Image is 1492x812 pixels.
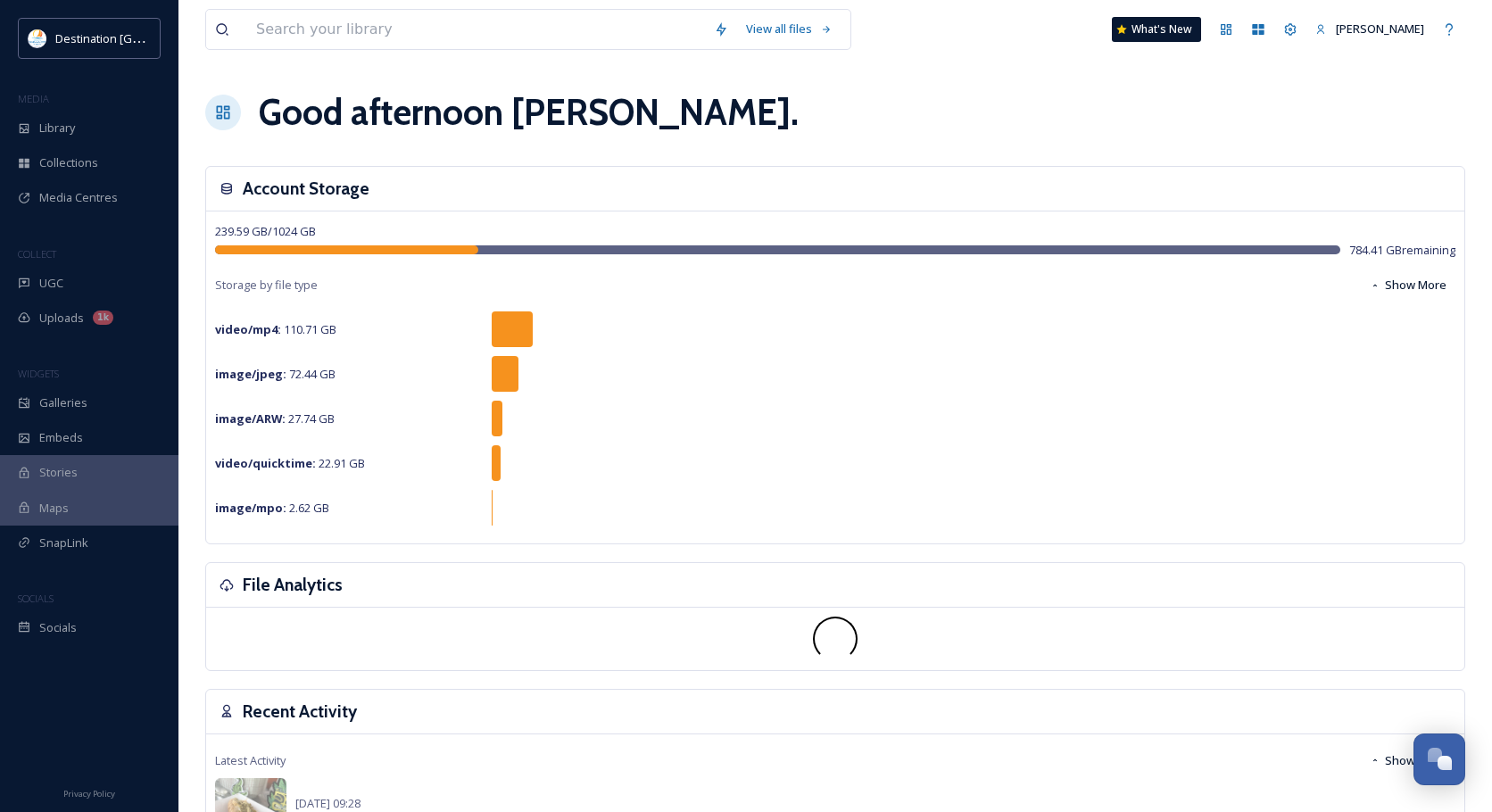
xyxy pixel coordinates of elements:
span: Destination [GEOGRAPHIC_DATA] [55,29,233,46]
span: Galleries [39,394,87,411]
strong: image/jpeg : [215,366,286,382]
span: Uploads [39,310,84,327]
strong: image/mpo : [215,500,286,516]
span: Media Centres [39,189,118,206]
span: 27.74 GB [215,410,335,427]
span: Collections [39,154,98,171]
span: UGC [39,275,63,292]
div: 1k [93,311,113,325]
span: 110.71 GB [215,321,336,337]
button: Open Chat [1413,733,1465,785]
span: Storage by file type [215,277,318,294]
span: 784.41 GB remaining [1349,242,1455,259]
strong: image/ARW : [215,410,286,427]
span: 72.44 GB [215,366,336,382]
span: Library [39,120,75,137]
h3: File Analytics [243,572,343,598]
a: Privacy Policy [63,782,115,803]
span: Latest Activity [215,752,286,769]
span: SnapLink [39,534,88,551]
span: SOCIALS [18,592,54,605]
span: MEDIA [18,92,49,105]
h1: Good afternoon [PERSON_NAME] . [259,86,799,139]
img: download.png [29,29,46,47]
button: Show More [1361,268,1455,302]
button: Show More [1361,743,1455,778]
span: Stories [39,464,78,481]
span: [DATE] 09:28 [295,795,361,811]
span: Maps [39,500,69,517]
span: WIDGETS [18,367,59,380]
span: 22.91 GB [215,455,365,471]
strong: video/quicktime : [215,455,316,471]
a: [PERSON_NAME] [1306,12,1433,46]
span: 2.62 GB [215,500,329,516]
span: Embeds [39,429,83,446]
span: COLLECT [18,247,56,261]
input: Search your library [247,10,705,49]
span: Privacy Policy [63,788,115,800]
strong: video/mp4 : [215,321,281,337]
a: What's New [1112,17,1201,42]
h3: Account Storage [243,176,369,202]
span: 239.59 GB / 1024 GB [215,223,316,239]
a: View all files [737,12,841,46]
span: [PERSON_NAME] [1336,21,1424,37]
h3: Recent Activity [243,699,357,725]
span: Socials [39,619,77,636]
